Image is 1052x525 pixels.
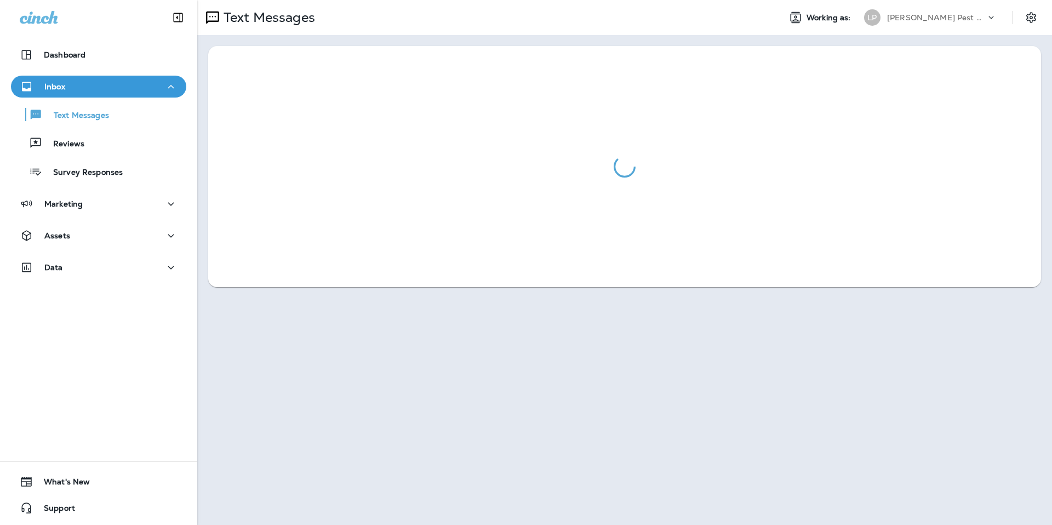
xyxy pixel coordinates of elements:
p: [PERSON_NAME] Pest Control [887,13,986,22]
p: Survey Responses [42,168,123,178]
p: Data [44,263,63,272]
div: LP [864,9,881,26]
p: Dashboard [44,50,85,59]
p: Assets [44,231,70,240]
button: Data [11,256,186,278]
span: Working as: [807,13,853,22]
button: Marketing [11,193,186,215]
button: Text Messages [11,103,186,126]
span: Support [33,504,75,517]
button: Reviews [11,132,186,155]
button: Inbox [11,76,186,98]
p: Text Messages [43,111,109,121]
button: Support [11,497,186,519]
button: Collapse Sidebar [163,7,193,28]
p: Inbox [44,82,65,91]
button: Settings [1021,8,1041,27]
button: Survey Responses [11,160,186,183]
button: What's New [11,471,186,493]
p: Reviews [42,139,84,150]
button: Dashboard [11,44,186,66]
button: Assets [11,225,186,247]
p: Text Messages [219,9,315,26]
span: What's New [33,477,90,490]
p: Marketing [44,199,83,208]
